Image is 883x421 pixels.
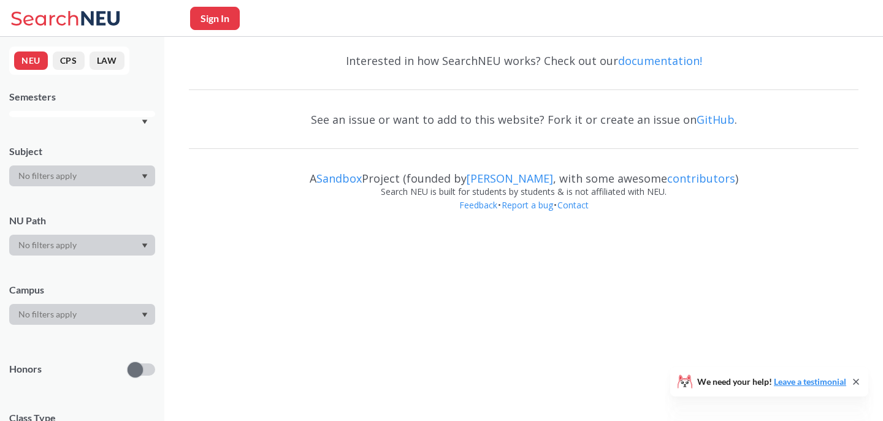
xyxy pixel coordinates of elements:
p: Honors [9,362,42,376]
a: Feedback [459,199,498,211]
a: contributors [667,171,735,186]
div: Interested in how SearchNEU works? Check out our [189,43,858,78]
span: We need your help! [697,377,846,386]
button: LAW [90,51,124,70]
button: CPS [53,51,85,70]
a: GitHub [697,112,735,127]
a: [PERSON_NAME] [467,171,553,186]
svg: Dropdown arrow [142,174,148,179]
a: Leave a testimonial [774,376,846,387]
button: Sign In [190,7,240,30]
div: NU Path [9,214,155,227]
a: Contact [557,199,589,211]
svg: Dropdown arrow [142,243,148,248]
div: • • [189,199,858,230]
div: Semesters [9,90,155,104]
svg: Dropdown arrow [142,313,148,317]
a: documentation! [618,53,702,68]
div: Subject [9,145,155,158]
div: A Project (founded by , with some awesome ) [189,161,858,185]
svg: Dropdown arrow [142,119,148,124]
button: NEU [14,51,48,70]
a: Sandbox [316,171,362,186]
div: See an issue or want to add to this website? Fork it or create an issue on . [189,102,858,137]
div: Search NEU is built for students by students & is not affiliated with NEU. [189,185,858,199]
div: Dropdown arrow [9,235,155,256]
a: Report a bug [501,199,554,211]
div: Campus [9,283,155,297]
div: Dropdown arrow [9,304,155,325]
div: Dropdown arrow [9,165,155,186]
